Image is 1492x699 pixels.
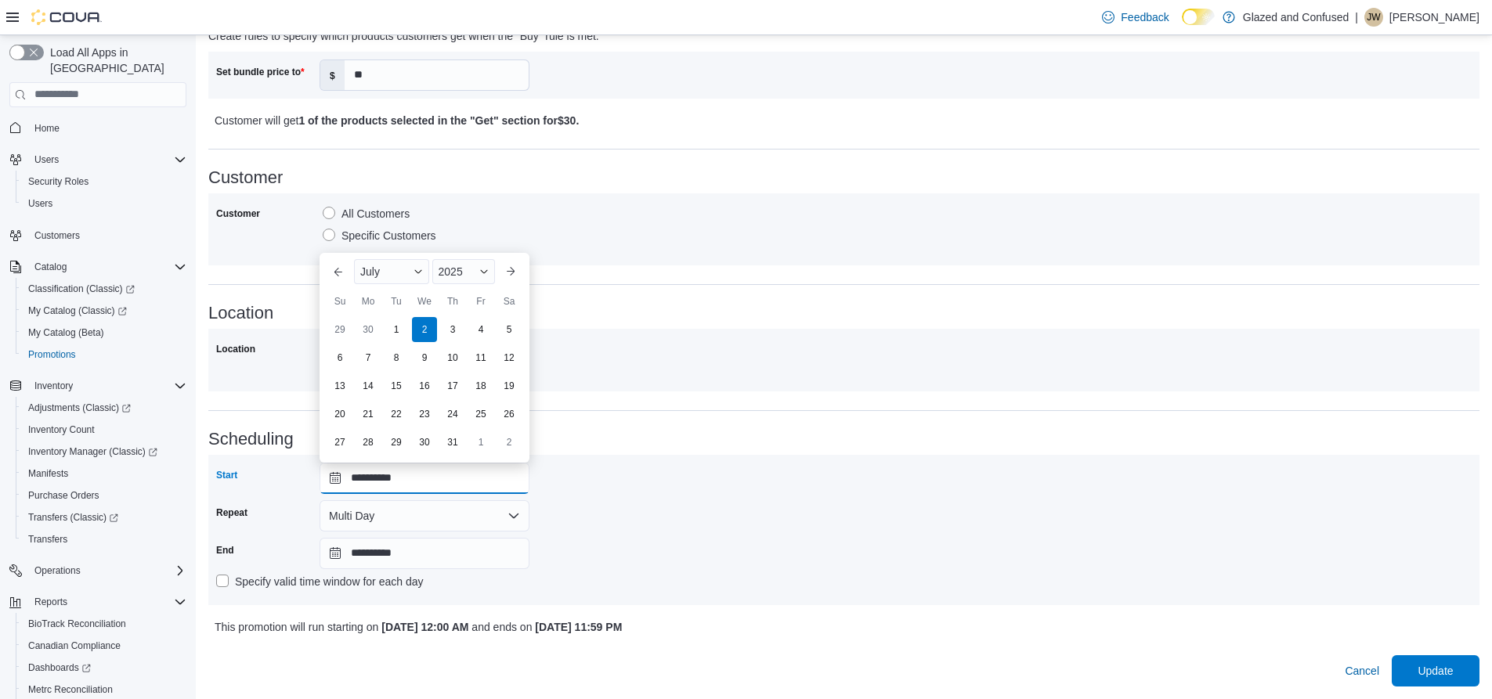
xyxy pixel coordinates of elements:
[1392,655,1479,686] button: Update
[28,119,66,138] a: Home
[28,593,186,611] span: Reports
[327,289,352,314] div: Su
[28,423,95,436] span: Inventory Count
[327,373,352,398] div: day-13
[44,45,186,76] span: Load All Apps in [GEOGRAPHIC_DATA]
[1355,8,1358,27] p: |
[320,538,529,569] input: Press the down key to open a popover containing a calendar.
[22,345,186,364] span: Promotions
[22,301,186,320] span: My Catalog (Classic)
[16,322,193,344] button: My Catalog (Beta)
[22,398,186,417] span: Adjustments (Classic)
[28,618,126,630] span: BioTrack Reconciliation
[1121,9,1169,25] span: Feedback
[22,323,186,342] span: My Catalog (Beta)
[28,150,186,169] span: Users
[468,430,493,455] div: day-1
[16,463,193,485] button: Manifests
[354,259,429,284] div: Button. Open the month selector. July is currently selected.
[1367,8,1380,27] span: JW
[22,680,119,699] a: Metrc Reconciliation
[1389,8,1479,27] p: [PERSON_NAME]
[22,398,137,417] a: Adjustments (Classic)
[22,530,74,549] a: Transfers
[216,544,234,557] label: End
[28,402,131,414] span: Adjustments (Classic)
[3,149,193,171] button: Users
[34,229,80,242] span: Customers
[327,345,352,370] div: day-6
[28,150,65,169] button: Users
[22,508,125,527] a: Transfers (Classic)
[1345,663,1379,679] span: Cancel
[16,441,193,463] a: Inventory Manager (Classic)
[28,175,89,188] span: Security Roles
[16,528,193,550] button: Transfers
[440,317,465,342] div: day-3
[208,304,1479,322] h3: Location
[28,640,121,652] span: Canadian Compliance
[3,117,193,139] button: Home
[497,317,522,342] div: day-5
[440,402,465,427] div: day-24
[356,402,381,427] div: day-21
[208,168,1479,187] h3: Customer
[440,430,465,455] div: day-31
[28,226,86,245] a: Customers
[432,259,495,284] div: Button. Open the year selector. 2025 is currently selected.
[3,591,193,613] button: Reports
[28,118,186,138] span: Home
[16,344,193,366] button: Promotions
[1182,25,1183,26] span: Dark Mode
[327,402,352,427] div: day-20
[34,261,67,273] span: Catalog
[326,315,523,456] div: July, 2025
[298,114,579,127] b: 1 of the products selected in the "Get" section for $30 .
[16,635,193,657] button: Canadian Compliance
[28,489,99,502] span: Purchase Orders
[412,402,437,427] div: day-23
[16,485,193,506] button: Purchase Orders
[22,194,186,213] span: Users
[22,636,127,655] a: Canadian Compliance
[16,278,193,300] a: Classification (Classic)
[412,317,437,342] div: day-2
[28,377,186,395] span: Inventory
[16,506,193,528] a: Transfers (Classic)
[22,345,82,364] a: Promotions
[28,467,68,480] span: Manifests
[28,561,186,580] span: Operations
[320,463,529,494] input: Press the down key to enter a popover containing a calendar. Press the escape key to close the po...
[16,657,193,679] a: Dashboards
[22,486,106,505] a: Purchase Orders
[356,373,381,398] div: day-14
[320,60,345,90] label: $
[28,326,104,339] span: My Catalog (Beta)
[384,373,409,398] div: day-15
[22,279,186,298] span: Classification (Classic)
[3,560,193,582] button: Operations
[34,596,67,608] span: Reports
[34,564,81,577] span: Operations
[356,345,381,370] div: day-7
[384,402,409,427] div: day-22
[215,618,1158,636] p: This promotion will run starting on and ends on
[320,500,529,531] button: Multi Day
[22,172,95,191] a: Security Roles
[31,9,102,25] img: Cova
[326,259,351,284] button: Previous Month
[22,680,186,699] span: Metrc Reconciliation
[216,66,305,78] label: Set bundle price to
[34,380,73,392] span: Inventory
[1182,9,1215,25] input: Dark Mode
[215,111,1158,130] p: Customer will get
[498,259,523,284] button: Next month
[28,511,118,524] span: Transfers (Classic)
[28,348,76,361] span: Promotions
[22,486,186,505] span: Purchase Orders
[22,279,141,298] a: Classification (Classic)
[28,377,79,395] button: Inventory
[28,533,67,546] span: Transfers
[22,508,186,527] span: Transfers (Classic)
[440,289,465,314] div: Th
